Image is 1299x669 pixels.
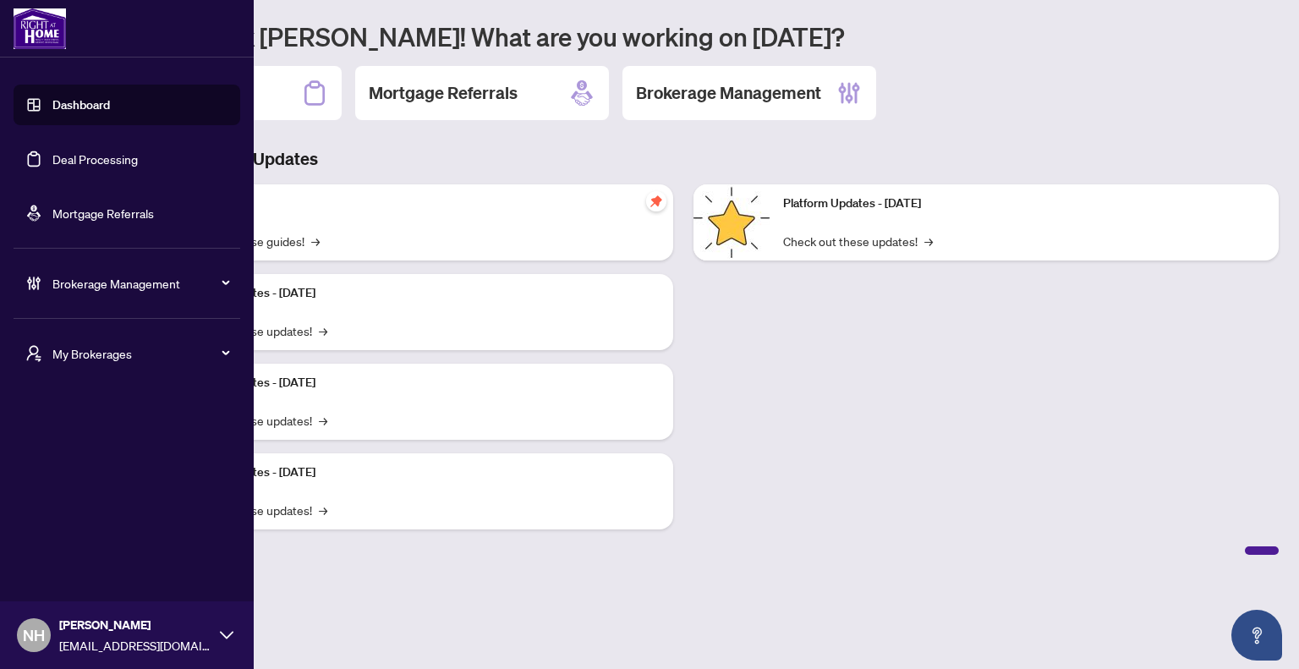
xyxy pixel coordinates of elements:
[178,195,660,213] p: Self-Help
[25,345,42,362] span: user-switch
[924,232,933,250] span: →
[1231,610,1282,661] button: Open asap
[646,191,666,211] span: pushpin
[319,321,327,340] span: →
[311,232,320,250] span: →
[88,20,1279,52] h1: Welcome back [PERSON_NAME]! What are you working on [DATE]?
[319,411,327,430] span: →
[783,232,933,250] a: Check out these updates!→
[693,184,770,260] img: Platform Updates - June 23, 2025
[319,501,327,519] span: →
[59,616,211,634] span: [PERSON_NAME]
[88,147,1279,171] h3: Brokerage & Industry Updates
[52,344,228,363] span: My Brokerages
[52,206,154,221] a: Mortgage Referrals
[783,195,1265,213] p: Platform Updates - [DATE]
[59,636,211,655] span: [EMAIL_ADDRESS][DOMAIN_NAME]
[23,623,45,647] span: NH
[14,8,66,49] img: logo
[52,151,138,167] a: Deal Processing
[636,81,821,105] h2: Brokerage Management
[178,374,660,392] p: Platform Updates - [DATE]
[52,274,228,293] span: Brokerage Management
[178,284,660,303] p: Platform Updates - [DATE]
[178,463,660,482] p: Platform Updates - [DATE]
[52,97,110,112] a: Dashboard
[369,81,518,105] h2: Mortgage Referrals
